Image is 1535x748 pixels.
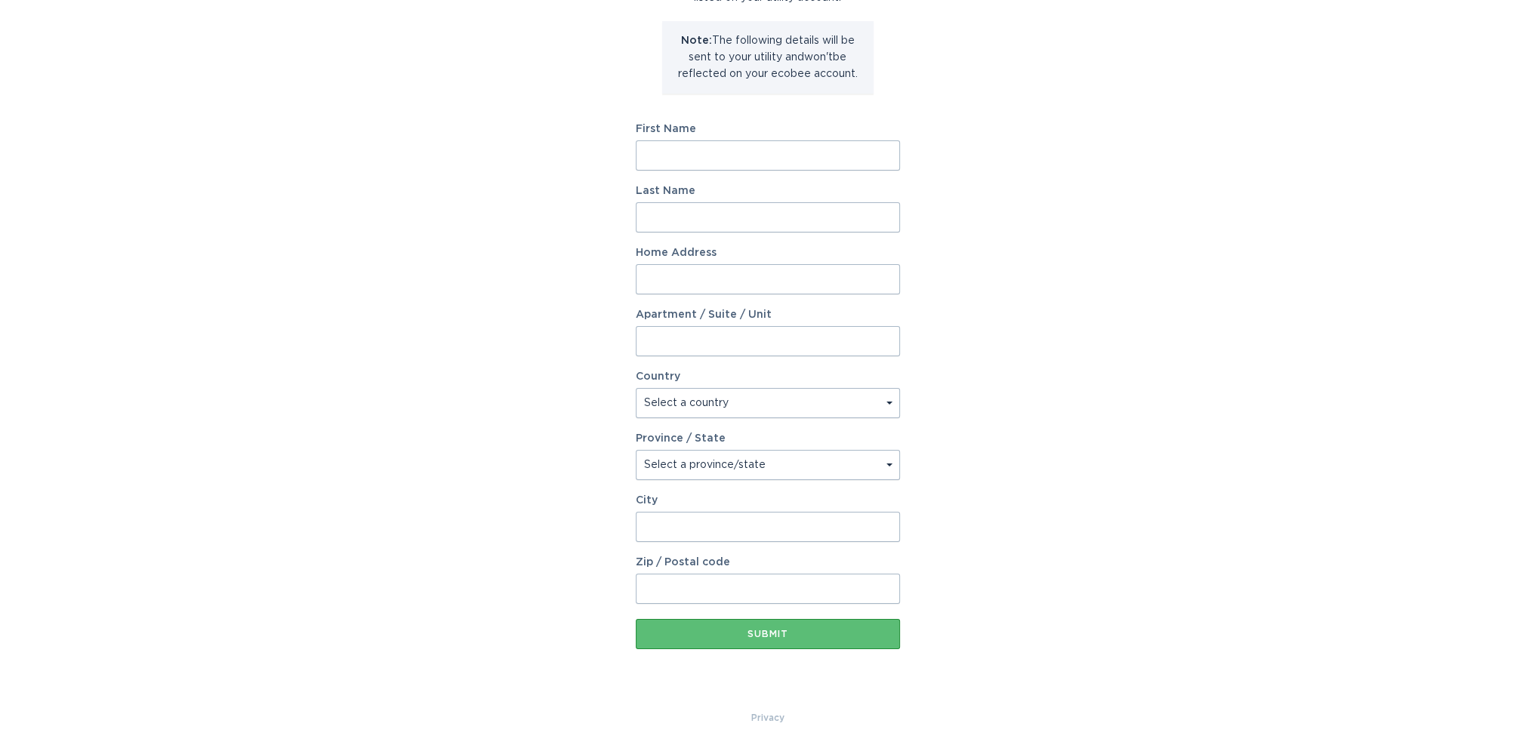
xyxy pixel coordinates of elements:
a: Privacy Policy & Terms of Use [751,710,784,726]
p: The following details will be sent to your utility and won't be reflected on your ecobee account. [673,32,862,82]
label: First Name [636,124,900,134]
label: Province / State [636,433,726,444]
button: Submit [636,619,900,649]
label: Apartment / Suite / Unit [636,309,900,320]
strong: Note: [681,35,712,46]
label: City [636,495,900,506]
label: Country [636,371,680,382]
label: Home Address [636,248,900,258]
div: Submit [643,629,892,639]
label: Last Name [636,186,900,196]
label: Zip / Postal code [636,557,900,568]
